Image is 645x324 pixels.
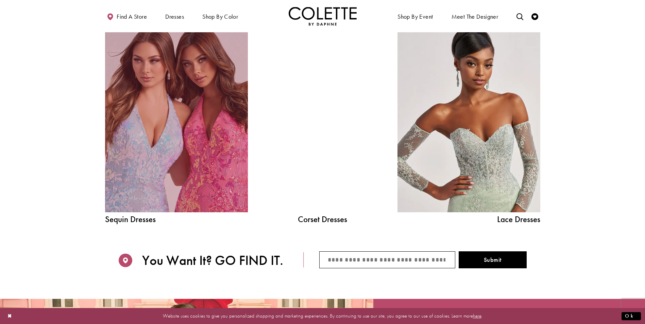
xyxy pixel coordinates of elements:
[397,13,433,20] span: Shop By Event
[515,7,525,25] a: Toggle search
[397,32,540,212] a: Lace Dress Spring 2025 collection Related Link
[289,7,357,25] img: Colette by Daphne
[289,7,357,25] a: Visit Home Page
[397,215,540,223] span: Lace Dresses
[201,7,240,25] span: Shop by color
[319,251,455,268] input: City/State/ZIP code
[4,310,16,322] button: Close Dialog
[530,7,540,25] a: Check Wishlist
[304,251,540,268] form: Store Finder Form
[396,7,435,25] span: Shop By Event
[105,7,149,25] a: Find a store
[450,7,500,25] a: Meet the designer
[452,13,498,20] span: Meet the designer
[165,13,184,20] span: Dresses
[164,7,186,25] span: Dresses
[49,311,596,321] p: Website uses cookies to give you personalized shopping and marketing experiences. By continuing t...
[105,215,248,223] span: Sequin Dresses
[202,13,238,20] span: Shop by color
[117,13,147,20] span: Find a store
[459,251,527,268] button: Submit
[272,215,374,223] a: Corset Dresses
[622,312,641,320] button: Submit Dialog
[473,312,481,319] a: here
[105,32,248,212] a: Sequin Dresses Related Link
[142,253,283,268] span: You Want It? GO FIND IT.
